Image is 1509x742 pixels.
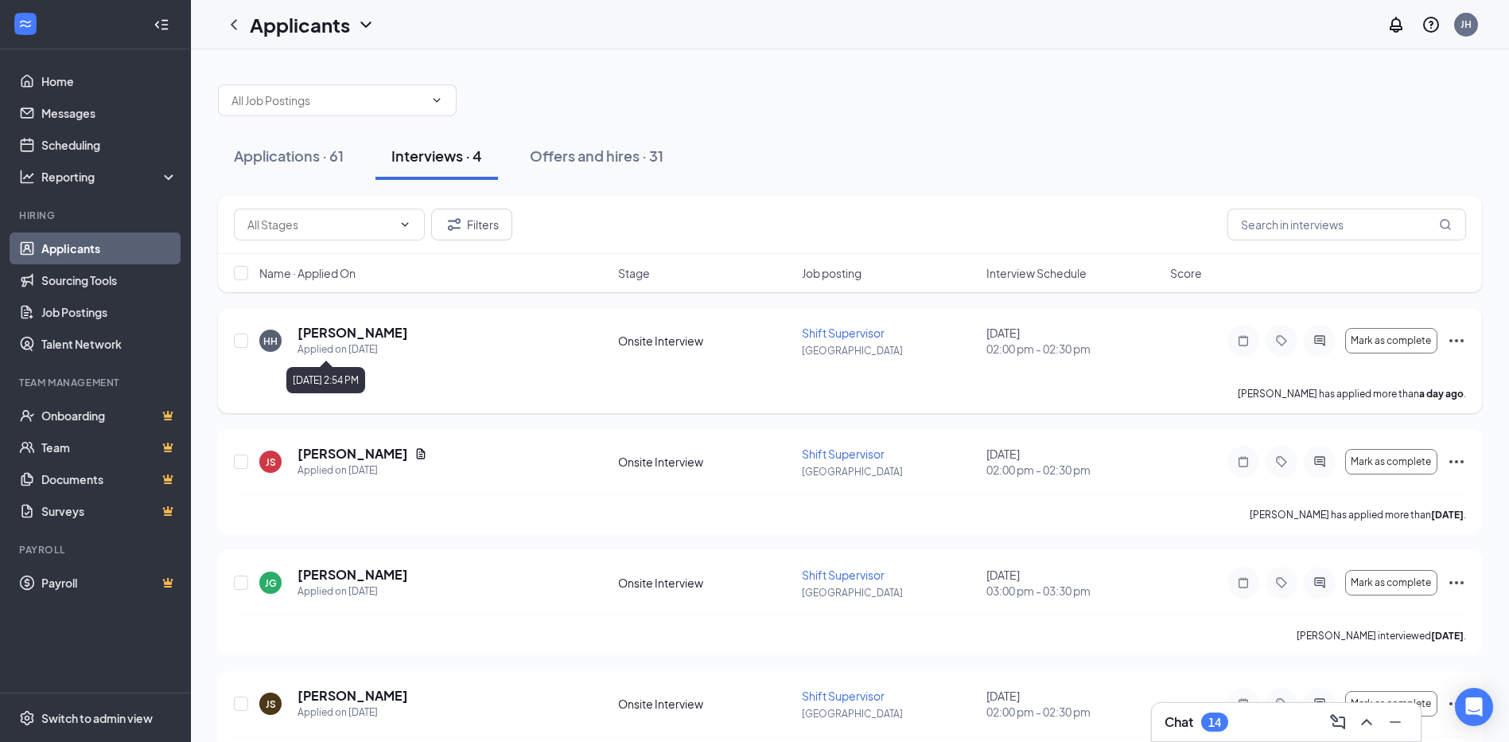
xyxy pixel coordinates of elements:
[1431,509,1464,521] b: [DATE]
[1238,387,1466,400] p: [PERSON_NAME] has applied more than .
[1234,697,1253,710] svg: Note
[41,296,177,328] a: Job Postings
[356,15,375,34] svg: ChevronDown
[298,445,408,463] h5: [PERSON_NAME]
[802,586,976,599] p: [GEOGRAPHIC_DATA]
[618,696,792,712] div: Onsite Interview
[1439,218,1452,231] svg: MagnifyingGlass
[802,568,885,582] span: Shift Supervisor
[1345,328,1437,353] button: Mark as complete
[41,495,177,527] a: SurveysCrown
[19,710,35,726] svg: Settings
[1272,334,1291,347] svg: Tag
[1345,449,1437,474] button: Mark as complete
[41,400,177,432] a: OnboardingCrown
[1234,455,1253,468] svg: Note
[263,334,278,348] div: HH
[41,129,177,161] a: Scheduling
[1386,15,1406,34] svg: Notifications
[618,454,792,470] div: Onsite Interview
[1431,630,1464,642] b: [DATE]
[445,215,464,234] svg: Filter
[1234,334,1253,347] svg: Note
[1351,577,1431,588] span: Mark as complete
[986,462,1161,478] span: 02:00 pm - 02:30 pm
[986,688,1161,720] div: [DATE]
[19,169,35,185] svg: Analysis
[802,344,976,357] p: [GEOGRAPHIC_DATA]
[802,465,976,478] p: [GEOGRAPHIC_DATA]
[286,367,365,393] div: [DATE] 2:54 PM
[266,697,276,711] div: JS
[618,333,792,349] div: Onsite Interview
[1345,691,1437,717] button: Mark as complete
[19,543,174,556] div: Payroll
[986,704,1161,720] span: 02:00 pm - 02:30 pm
[41,463,177,495] a: DocumentsCrown
[298,705,408,721] div: Applied on [DATE]
[19,209,174,222] div: Hiring
[41,169,178,185] div: Reporting
[986,341,1161,357] span: 02:00 pm - 02:30 pm
[19,376,174,389] div: Team Management
[1357,713,1376,732] svg: ChevronUp
[41,65,177,97] a: Home
[618,265,650,281] span: Stage
[1351,698,1431,709] span: Mark as complete
[618,575,792,591] div: Onsite Interview
[414,447,427,460] svg: Document
[41,97,177,129] a: Messages
[802,447,885,461] span: Shift Supervisor
[1460,18,1472,31] div: JH
[802,689,885,703] span: Shift Supervisor
[1272,455,1291,468] svg: Tag
[1310,697,1329,710] svg: ActiveChat
[41,567,177,599] a: PayrollCrown
[1383,709,1408,735] button: Minimize
[1351,456,1431,467] span: Mark as complete
[1386,713,1405,732] svg: Minimize
[1419,388,1464,400] b: a day ago
[259,265,356,281] span: Name · Applied On
[234,146,344,166] div: Applications · 61
[430,94,443,107] svg: ChevronDown
[247,216,392,233] input: All Stages
[1351,335,1431,346] span: Mark as complete
[298,687,408,705] h5: [PERSON_NAME]
[1310,455,1329,468] svg: ActiveChat
[265,576,277,590] div: JG
[802,707,976,721] p: [GEOGRAPHIC_DATA]
[1325,709,1351,735] button: ComposeMessage
[1328,713,1348,732] svg: ComposeMessage
[1272,576,1291,589] svg: Tag
[1455,688,1493,726] div: Open Intercom Messenger
[986,446,1161,478] div: [DATE]
[1310,334,1329,347] svg: ActiveChat
[41,710,153,726] div: Switch to admin view
[986,567,1161,599] div: [DATE]
[250,11,350,38] h1: Applicants
[391,146,482,166] div: Interviews · 4
[298,566,408,584] h5: [PERSON_NAME]
[41,232,177,264] a: Applicants
[154,17,169,33] svg: Collapse
[802,265,861,281] span: Job posting
[298,463,427,478] div: Applied on [DATE]
[1447,331,1466,350] svg: Ellipses
[1354,709,1379,735] button: ChevronUp
[1227,209,1466,240] input: Search in interviews
[1447,694,1466,713] svg: Ellipses
[298,324,408,342] h5: [PERSON_NAME]
[1272,697,1291,710] svg: Tag
[1170,265,1202,281] span: Score
[1310,576,1329,589] svg: ActiveChat
[1208,716,1221,729] div: 14
[266,455,276,469] div: JS
[1297,629,1466,642] p: [PERSON_NAME] interviewed .
[1345,570,1437,596] button: Mark as complete
[399,218,411,231] svg: ChevronDown
[1421,15,1441,34] svg: QuestionInfo
[431,209,512,240] button: Filter Filters
[986,265,1087,281] span: Interview Schedule
[1165,713,1193,731] h3: Chat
